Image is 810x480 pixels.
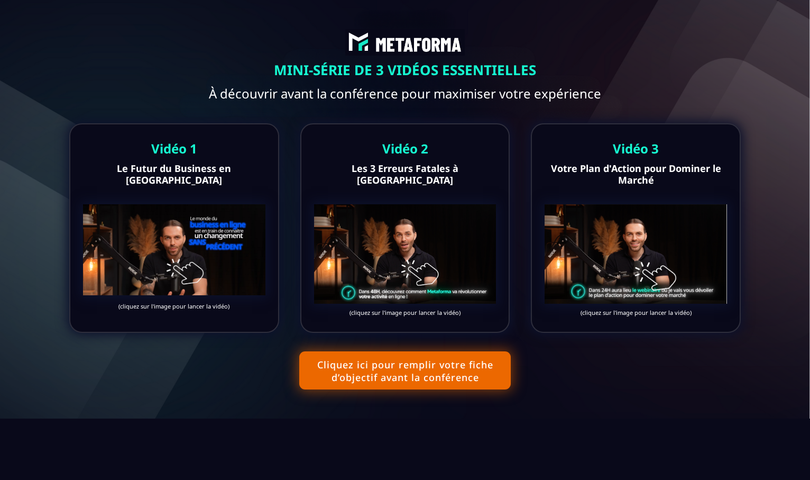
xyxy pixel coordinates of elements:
text: Vidéo 3 [545,137,727,160]
text: (cliquez sur l'image pour lancer la vidéo) [314,306,496,319]
text: Vidéo 1 [83,137,265,160]
img: abe9e435164421cb06e33ef15842a39e_e5ef653356713f0d7dd3797ab850248d_Capture_d%E2%80%99e%CC%81cran_2... [345,29,464,56]
img: 73d6f8100832b9411ea3909e901d54fd_Capture_d%E2%80%99e%CC%81cran_2024-12-13_a%CC%80_18.11.42.png [83,204,265,295]
text: (cliquez sur l'image pour lancer la vidéo) [83,300,265,313]
text: À découvrir avant la conférence pour maximiser votre expérience [8,82,802,105]
img: 6c34605a5e78f333b6bc6c6cd3620d33_Capture_d%E2%80%99e%CC%81cran_2024-12-15_a%CC%80_02.21.55.png [314,204,496,304]
img: 082508d9e1a99577b1be2de1ad57d7f6_Capture_d%E2%80%99e%CC%81cran_2024-12-16_a%CC%80_15.12.17.png [545,204,727,304]
b: Votre Plan d'Action pour Dominer le Marché [551,162,724,186]
text: (cliquez sur l'image pour lancer la vidéo) [545,306,727,319]
text: MINI-SÉRIE DE 3 VIDÉOS ESSENTIELLES [8,58,802,82]
button: Cliquez ici pour remplir votre fiche d’objectif avant la conférence [299,351,511,390]
text: Vidéo 2 [314,137,496,160]
b: Le Futur du Business en [GEOGRAPHIC_DATA] [117,162,234,186]
b: Les 3 Erreurs Fatales à [GEOGRAPHIC_DATA] [352,162,461,186]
